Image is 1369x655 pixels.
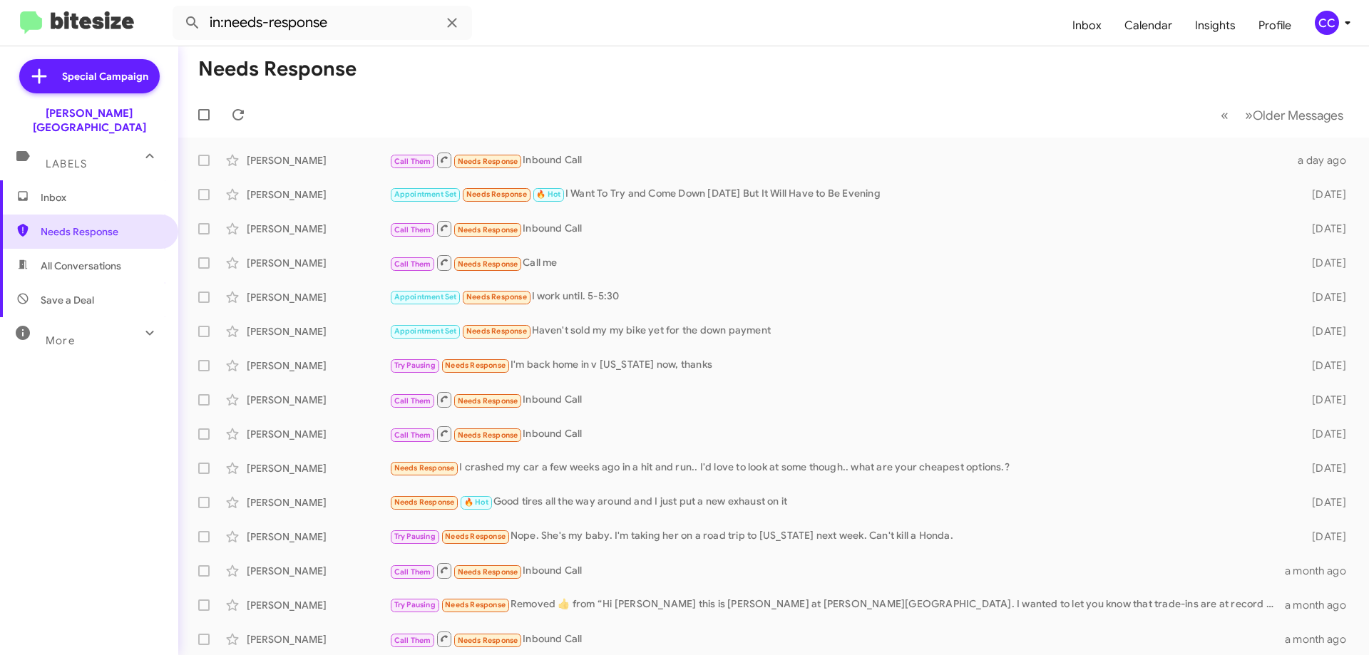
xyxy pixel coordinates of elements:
[445,361,506,370] span: Needs Response
[394,292,457,301] span: Appointment Set
[1236,100,1352,130] button: Next
[389,254,1289,272] div: Call me
[458,225,518,234] span: Needs Response
[46,158,87,170] span: Labels
[247,359,389,373] div: [PERSON_NAME]
[394,463,455,473] span: Needs Response
[41,259,121,273] span: All Conversations
[62,69,148,83] span: Special Campaign
[1213,100,1352,130] nav: Page navigation example
[247,393,389,407] div: [PERSON_NAME]
[46,334,75,347] span: More
[1285,632,1358,646] div: a month ago
[1289,187,1358,202] div: [DATE]
[247,530,389,544] div: [PERSON_NAME]
[394,361,436,370] span: Try Pausing
[394,636,431,645] span: Call Them
[41,225,162,239] span: Needs Response
[1289,324,1358,339] div: [DATE]
[247,256,389,270] div: [PERSON_NAME]
[1315,11,1339,35] div: CC
[389,357,1289,373] div: I'm back home in v [US_STATE] now, thanks
[247,461,389,475] div: [PERSON_NAME]
[19,59,160,93] a: Special Campaign
[1289,495,1358,510] div: [DATE]
[389,391,1289,408] div: Inbound Call
[247,324,389,339] div: [PERSON_NAME]
[394,497,455,507] span: Needs Response
[247,222,389,236] div: [PERSON_NAME]
[466,326,527,336] span: Needs Response
[1247,5,1303,46] a: Profile
[1285,598,1358,612] div: a month ago
[1289,256,1358,270] div: [DATE]
[1303,11,1353,35] button: CC
[458,157,518,166] span: Needs Response
[389,323,1289,339] div: Haven't sold my my bike yet for the down payment
[394,396,431,406] span: Call Them
[1184,5,1247,46] a: Insights
[389,597,1285,613] div: Removed ‌👍‌ from “ Hi [PERSON_NAME] this is [PERSON_NAME] at [PERSON_NAME][GEOGRAPHIC_DATA]. I wa...
[247,598,389,612] div: [PERSON_NAME]
[1289,461,1358,475] div: [DATE]
[394,532,436,541] span: Try Pausing
[458,259,518,269] span: Needs Response
[458,396,518,406] span: Needs Response
[247,290,389,304] div: [PERSON_NAME]
[41,190,162,205] span: Inbox
[247,427,389,441] div: [PERSON_NAME]
[466,292,527,301] span: Needs Response
[394,190,457,199] span: Appointment Set
[466,190,527,199] span: Needs Response
[1113,5,1184,46] a: Calendar
[173,6,472,40] input: Search
[1061,5,1113,46] a: Inbox
[247,153,389,167] div: [PERSON_NAME]
[389,494,1289,510] div: Good tires all the way around and I just put a new exhaust on it
[1289,290,1358,304] div: [DATE]
[389,220,1289,237] div: Inbound Call
[458,430,518,440] span: Needs Response
[247,564,389,578] div: [PERSON_NAME]
[536,190,560,199] span: 🔥 Hot
[458,567,518,577] span: Needs Response
[1289,427,1358,441] div: [DATE]
[41,293,94,307] span: Save a Deal
[389,289,1289,305] div: I work until. 5-5:30
[389,425,1289,443] div: Inbound Call
[394,567,431,577] span: Call Them
[394,225,431,234] span: Call Them
[389,186,1289,202] div: I Want To Try and Come Down [DATE] But It Will Have to Be Evening
[445,600,506,609] span: Needs Response
[198,58,357,81] h1: Needs Response
[247,632,389,646] div: [PERSON_NAME]
[1289,153,1358,167] div: a day ago
[394,326,457,336] span: Appointment Set
[389,562,1285,579] div: Inbound Call
[389,151,1289,169] div: Inbound Call
[247,187,389,202] div: [PERSON_NAME]
[394,430,431,440] span: Call Them
[1289,222,1358,236] div: [DATE]
[394,600,436,609] span: Try Pausing
[1221,106,1229,124] span: «
[389,630,1285,648] div: Inbound Call
[1212,100,1237,130] button: Previous
[389,460,1289,476] div: I crashed my car a few weeks ago in a hit and run.. I'd love to look at some though.. what are yo...
[1289,359,1358,373] div: [DATE]
[247,495,389,510] div: [PERSON_NAME]
[389,528,1289,545] div: Nope. She's my baby. I'm taking her on a road trip to [US_STATE] next week. Can't kill a Honda.
[394,157,431,166] span: Call Them
[1245,106,1253,124] span: »
[1253,108,1343,123] span: Older Messages
[1285,564,1358,578] div: a month ago
[445,532,506,541] span: Needs Response
[1289,393,1358,407] div: [DATE]
[394,259,431,269] span: Call Them
[464,497,488,507] span: 🔥 Hot
[1289,530,1358,544] div: [DATE]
